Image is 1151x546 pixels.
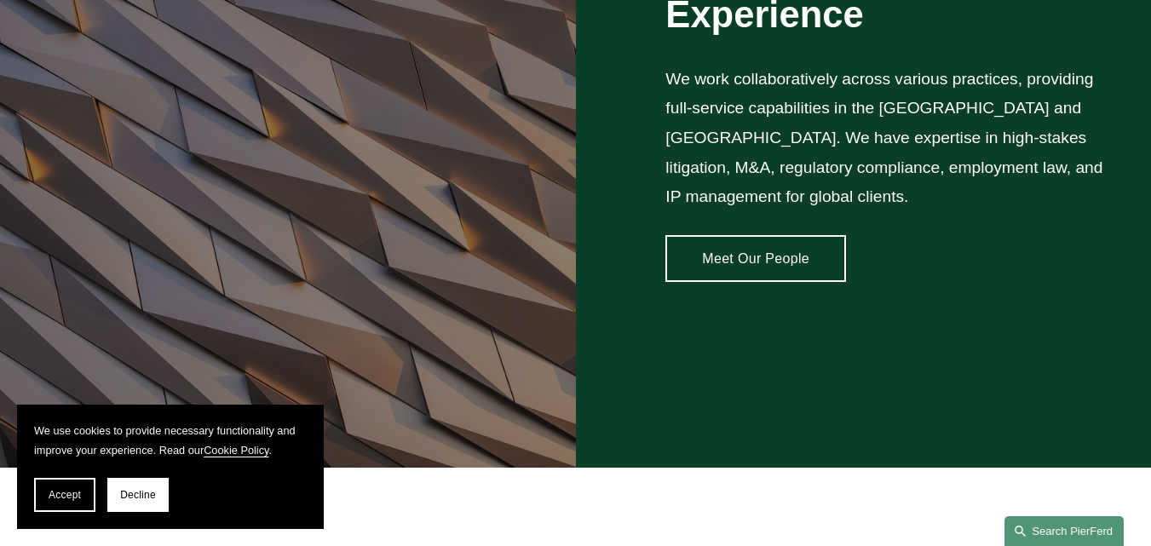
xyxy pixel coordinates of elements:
[34,422,307,461] p: We use cookies to provide necessary functionality and improve your experience. Read our .
[665,235,846,282] a: Meet Our People
[49,489,81,501] span: Accept
[107,478,169,512] button: Decline
[34,478,95,512] button: Accept
[17,405,324,529] section: Cookie banner
[204,444,268,457] a: Cookie Policy
[665,65,1116,212] p: We work collaboratively across various practices, providing full-service capabilities in the [GEO...
[1004,516,1124,546] a: Search this site
[120,489,156,501] span: Decline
